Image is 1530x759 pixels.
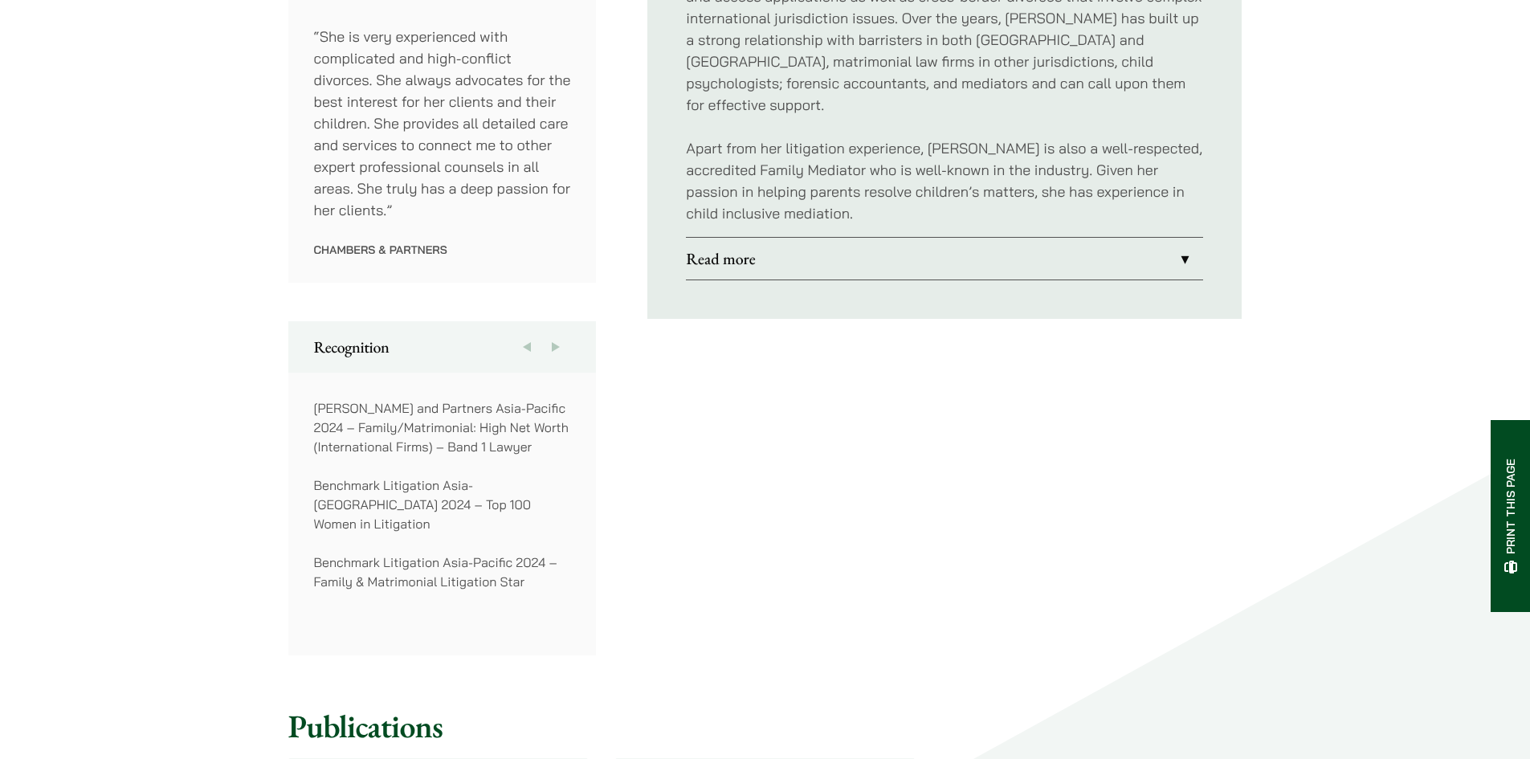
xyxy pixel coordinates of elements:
button: Next [541,321,570,373]
p: [PERSON_NAME] and Partners Asia-Pacific 2024 – Family/Matrimonial: High Net Worth (International ... [314,398,571,456]
p: Apart from her litigation experience, [PERSON_NAME] is also a well-respected, accredited Family M... [686,137,1203,224]
h2: Publications [288,707,1242,745]
p: Benchmark Litigation Asia-[GEOGRAPHIC_DATA] 2024 – Top 100 Women in Litigation [314,475,571,533]
button: Previous [512,321,541,373]
p: Chambers & Partners [314,243,571,257]
p: “She is very experienced with complicated and high-conflict divorces. She always advocates for th... [314,26,571,221]
h2: Recognition [314,337,571,357]
p: Benchmark Litigation Asia-Pacific 2024 – Family & Matrimonial Litigation Star [314,553,571,591]
a: Read more [686,238,1203,280]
